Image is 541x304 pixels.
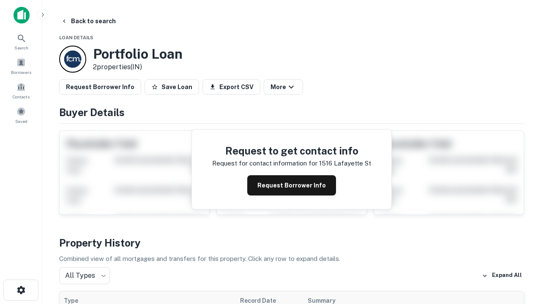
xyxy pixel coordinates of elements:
button: Save Loan [145,79,199,95]
span: Contacts [13,93,30,100]
div: All Types [59,267,110,284]
p: Request for contact information for [212,158,317,168]
h4: Request to get contact info [212,143,371,158]
a: Search [3,30,40,53]
button: More [264,79,303,95]
button: Request Borrower Info [247,175,336,195]
iframe: Chat Widget [499,236,541,277]
span: Saved [15,118,27,125]
p: Combined view of all mortgages and transfers for this property. Click any row to expand details. [59,254,524,264]
span: Search [14,44,28,51]
span: Borrowers [11,69,31,76]
h3: Portfolio Loan [93,46,183,62]
img: capitalize-icon.png [14,7,30,24]
a: Saved [3,103,40,126]
h4: Property History [59,235,524,250]
h4: Buyer Details [59,105,524,120]
button: Back to search [57,14,119,29]
p: 2 properties (IN) [93,62,183,72]
button: Expand All [480,269,524,282]
button: Export CSV [202,79,260,95]
span: Loan Details [59,35,93,40]
p: 1516 lafayette st [319,158,371,168]
a: Contacts [3,79,40,102]
button: Request Borrower Info [59,79,141,95]
a: Borrowers [3,54,40,77]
